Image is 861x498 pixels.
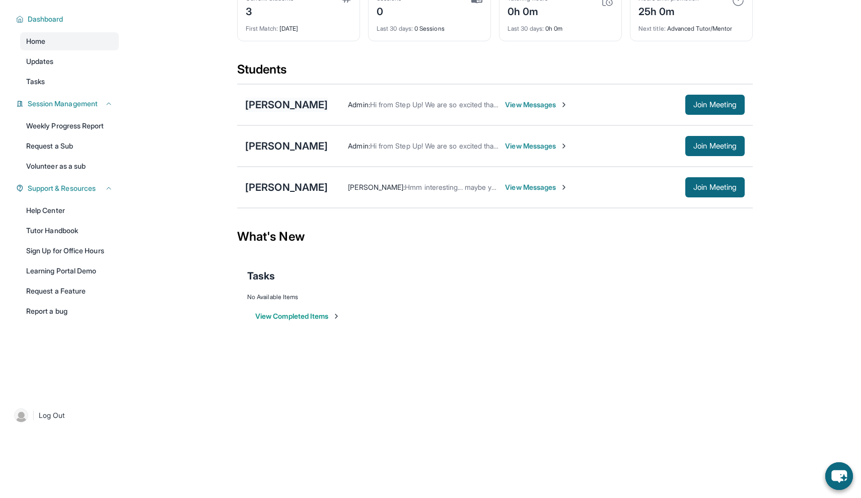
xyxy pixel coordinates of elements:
[26,56,54,66] span: Updates
[825,462,853,490] button: chat-button
[20,157,119,175] a: Volunteer as a sub
[685,95,745,115] button: Join Meeting
[245,139,328,153] div: [PERSON_NAME]
[28,99,98,109] span: Session Management
[26,36,45,46] span: Home
[505,141,568,151] span: View Messages
[20,52,119,70] a: Updates
[28,183,96,193] span: Support & Resources
[24,14,113,24] button: Dashboard
[14,408,28,422] img: user-img
[24,99,113,109] button: Session Management
[237,215,753,259] div: What's New
[377,19,482,33] div: 0 Sessions
[560,101,568,109] img: Chevron-Right
[638,19,744,33] div: Advanced Tutor/Mentor
[560,183,568,191] img: Chevron-Right
[20,222,119,240] a: Tutor Handbook
[508,25,544,32] span: Last 30 days :
[246,25,278,32] span: First Match :
[638,3,699,19] div: 25h 0m
[377,3,402,19] div: 0
[638,25,666,32] span: Next title :
[32,409,35,421] span: |
[348,141,370,150] span: Admin :
[693,184,737,190] span: Join Meeting
[20,262,119,280] a: Learning Portal Demo
[10,404,119,426] a: |Log Out
[20,302,119,320] a: Report a bug
[693,143,737,149] span: Join Meeting
[20,117,119,135] a: Weekly Progress Report
[348,183,405,191] span: [PERSON_NAME] :
[693,102,737,108] span: Join Meeting
[26,77,45,87] span: Tasks
[39,410,65,420] span: Log Out
[685,136,745,156] button: Join Meeting
[377,25,413,32] span: Last 30 days :
[247,293,743,301] div: No Available Items
[237,61,753,84] div: Students
[24,183,113,193] button: Support & Resources
[255,311,340,321] button: View Completed Items
[245,98,328,112] div: [PERSON_NAME]
[508,19,613,33] div: 0h 0m
[246,3,294,19] div: 3
[246,19,351,33] div: [DATE]
[685,177,745,197] button: Join Meeting
[348,100,370,109] span: Admin :
[247,269,275,283] span: Tasks
[505,182,568,192] span: View Messages
[20,73,119,91] a: Tasks
[505,100,568,110] span: View Messages
[20,242,119,260] a: Sign Up for Office Hours
[20,282,119,300] a: Request a Feature
[245,180,328,194] div: [PERSON_NAME]
[560,142,568,150] img: Chevron-Right
[508,3,548,19] div: 0h 0m
[20,137,119,155] a: Request a Sub
[28,14,63,24] span: Dashboard
[20,201,119,220] a: Help Center
[20,32,119,50] a: Home
[405,183,678,191] span: Hmm interesting... maybe you can share the zoom link and we can access it that way?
